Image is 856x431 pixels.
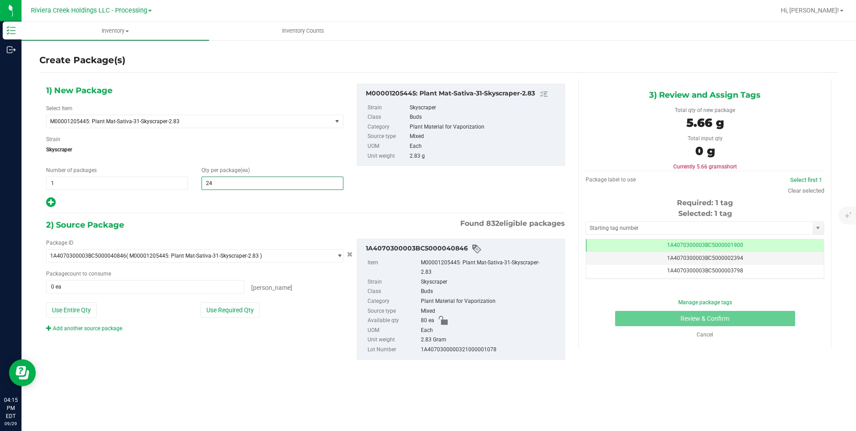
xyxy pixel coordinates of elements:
[47,280,244,293] input: 0 ea
[46,84,112,97] span: 1) New Package
[39,54,125,67] h4: Create Package(s)
[332,250,343,262] span: select
[47,177,188,190] input: 1
[7,26,16,35] inline-svg: Inventory
[368,316,419,326] label: Available qty
[270,27,336,35] span: Inventory Counts
[486,219,499,228] span: 832
[368,277,419,287] label: Strain
[649,88,761,102] span: 3) Review and Assign Tags
[788,187,824,194] a: Clear selected
[50,118,317,125] span: M00001205445: Plant Mat-Sativa-31-Skyscraper-2.83
[368,112,408,122] label: Class
[46,167,97,173] span: Number of packages
[366,89,561,99] div: M00001205445: Plant Mat-Sativa-31-Skyscraper-2.83
[410,122,560,132] div: Plant Material for Vaporization
[46,302,97,318] button: Use Entire Qty
[46,143,343,156] span: Skyscraper
[46,201,56,207] span: Add new output
[368,151,408,161] label: Unit weight
[46,240,73,246] span: Package ID
[421,345,560,355] div: 1A4070300000321000001078
[31,7,147,14] span: Riviera Creek Holdings LLC - Processing
[678,299,732,306] a: Manage package tags
[813,222,824,234] span: select
[421,258,560,277] div: M00001205445: Plant Mat-Sativa-31-Skyscraper-2.83
[421,277,560,287] div: Skyscraper
[201,302,260,318] button: Use Required Qty
[410,142,560,151] div: Each
[4,396,17,420] p: 04:15 PM EDT
[667,242,743,248] span: 1A4070300003BC5000001900
[410,151,560,161] div: 2.83 g
[368,306,419,316] label: Source type
[368,103,408,113] label: Strain
[460,218,565,229] span: Found eligible packages
[46,271,111,277] span: Package to consume
[46,104,73,112] label: Select Item
[688,135,723,142] span: Total input qty
[410,103,560,113] div: Skyscraper
[697,332,713,338] a: Cancel
[368,326,419,336] label: UOM
[368,122,408,132] label: Category
[368,297,419,306] label: Category
[586,177,636,183] span: Package label to use
[251,284,292,291] span: [PERSON_NAME]
[673,164,737,170] span: Currently 5.66 grams
[421,297,560,306] div: Plant Material for Vaporization
[126,253,262,259] span: ( M00001205445: Plant Mat-Sativa-31-Skyscraper-2.83 )
[421,306,560,316] div: Mixed
[368,258,419,277] label: Item
[586,222,813,234] input: Starting tag number
[21,22,209,40] a: Inventory
[366,244,561,254] div: 1A4070300003BC5000040846
[677,198,733,207] span: Required: 1 tag
[667,267,743,274] span: 1A4070300003BC5000003798
[667,255,743,261] span: 1A4070300003BC5000002394
[790,177,822,183] a: Select first 1
[4,420,17,427] p: 09/29
[21,27,209,35] span: Inventory
[46,135,60,143] label: Strain
[201,167,250,173] span: Qty per package
[781,7,839,14] span: Hi, [PERSON_NAME]!
[46,325,122,332] a: Add another source package
[9,359,36,386] iframe: Resource center
[421,316,434,326] span: 80 ea
[332,115,343,128] span: select
[368,287,419,297] label: Class
[421,326,560,336] div: Each
[368,345,419,355] label: Lot Number
[7,45,16,54] inline-svg: Outbound
[46,218,124,232] span: 2) Source Package
[410,132,560,142] div: Mixed
[678,209,732,218] span: Selected: 1 tag
[50,253,126,259] span: 1A4070300003BC5000040846
[421,287,560,297] div: Buds
[410,112,560,122] div: Buds
[615,311,795,326] button: Review & Confirm
[368,335,419,345] label: Unit weight
[240,167,250,173] span: (ea)
[686,116,724,130] span: 5.66 g
[421,335,560,345] div: 2.83 Gram
[67,271,81,277] span: count
[344,248,355,261] button: Cancel button
[209,22,397,40] a: Inventory Counts
[695,144,715,158] span: 0 g
[368,142,408,151] label: UOM
[675,107,735,113] span: Total qty of new package
[724,164,737,170] span: short
[368,132,408,142] label: Source type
